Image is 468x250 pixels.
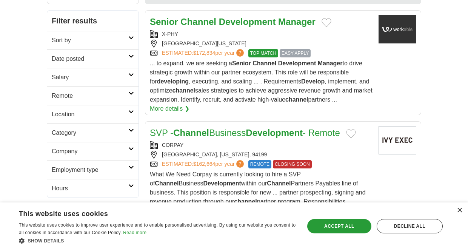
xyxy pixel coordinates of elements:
h2: Location [52,110,128,119]
h2: Category [52,128,128,137]
a: Employment type [47,160,139,179]
h2: Filter results [47,11,139,31]
div: Close [457,208,462,213]
div: X-PHY [150,30,373,38]
span: $172,834 [193,50,215,56]
a: Senior Channel Development Manager [150,17,316,27]
strong: channel [172,87,195,94]
strong: Senior [232,60,251,66]
a: Location [47,105,139,123]
a: Remote [47,86,139,105]
h2: Remote [52,91,128,100]
span: ... to expand, we are seeking a to drive strategic growth within our partner ecosystem. This role... [150,60,373,103]
div: CORPAY [150,141,373,149]
span: REMOTE [248,160,271,168]
div: Accept all [307,219,371,233]
strong: Senior [150,17,178,27]
a: Sort by [47,31,139,49]
strong: Manager [278,17,316,27]
div: Decline all [377,219,443,233]
span: ? [236,160,244,168]
a: Hours [47,179,139,198]
strong: Channel [155,180,179,187]
strong: Channel [173,128,209,138]
button: Add to favorite jobs [346,129,356,138]
h2: Company [52,147,128,156]
strong: Development [203,180,241,187]
strong: Development [246,128,303,138]
h2: Date posted [52,54,128,63]
a: Read more, opens a new window [123,230,146,235]
span: ? [236,49,244,57]
div: [GEOGRAPHIC_DATA], [US_STATE], 94199 [150,151,373,159]
h2: Employment type [52,165,128,174]
span: Show details [28,238,64,244]
strong: Channel [180,17,216,27]
div: Show details [19,237,296,244]
span: CLOSING SOON [273,160,312,168]
div: [GEOGRAPHIC_DATA][US_STATE] [150,40,373,48]
img: Company logo [379,126,416,154]
a: Company [47,142,139,160]
a: ESTIMATED:$172,834per year? [162,49,245,57]
a: More details ❯ [150,104,189,113]
a: Salary [47,68,139,86]
strong: Develop [301,78,325,85]
strong: Development [278,60,316,66]
a: ESTIMATED:$162,664per year? [162,160,245,168]
strong: channel [285,96,308,103]
h2: Salary [52,73,128,82]
strong: Channel [252,60,276,66]
a: Date posted [47,49,139,68]
span: This website uses cookies to improve user experience and to enable personalised advertising. By u... [19,222,296,235]
strong: Manager [318,60,343,66]
span: EASY APPLY [280,49,311,57]
strong: developing [157,78,189,85]
button: Add to favorite jobs [322,18,331,27]
a: Category [47,123,139,142]
span: What We Need Corpay is currently looking to hire a SVP of Business within our Partners Payables l... [150,171,366,214]
span: $162,664 [193,161,215,167]
h2: Sort by [52,36,128,45]
strong: Development [219,17,276,27]
a: SVP -ChannelBusinessDevelopment- Remote [150,128,340,138]
img: Company logo [379,15,416,43]
strong: Channel [267,180,291,187]
strong: channel [234,198,257,205]
div: This website uses cookies [19,207,277,218]
span: TOP MATCH [248,49,278,57]
h2: Hours [52,184,128,193]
